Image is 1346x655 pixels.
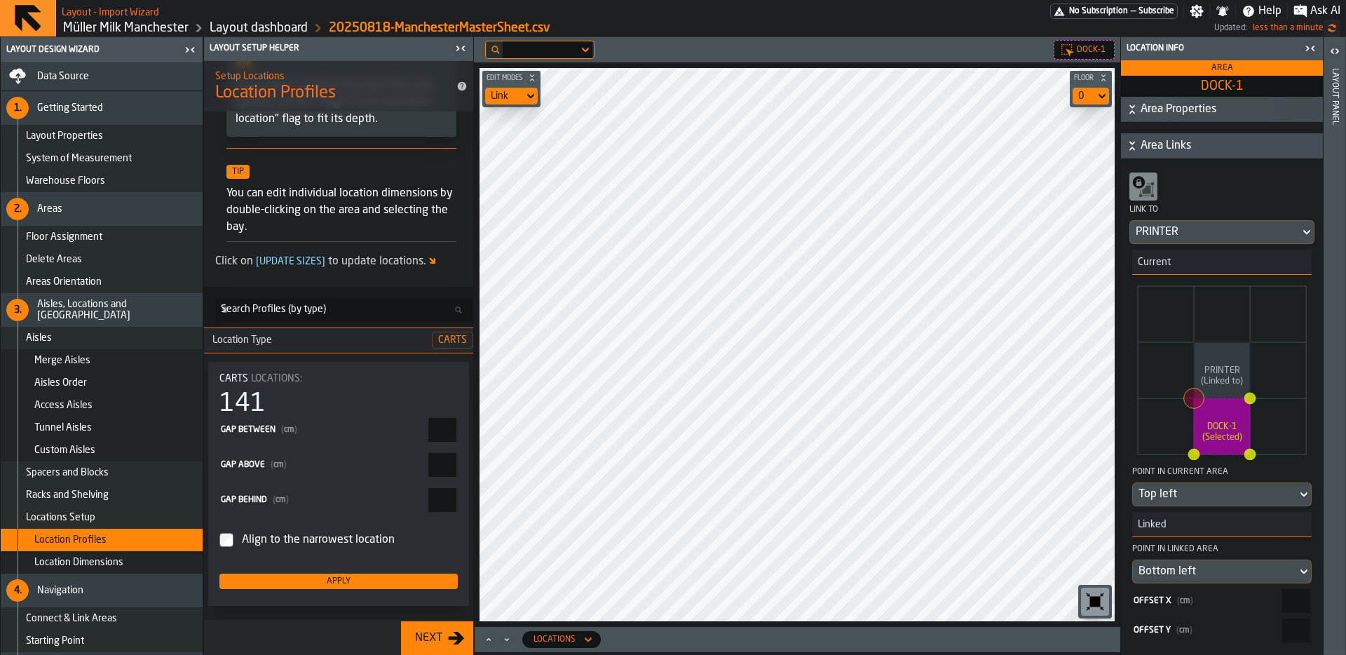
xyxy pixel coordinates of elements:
span: Update Sizes [253,257,328,266]
p: You can edit individual location dimensions by double-clicking on the area and selecting the bay. [226,185,456,236]
h3: title-section-Location Type [204,620,473,645]
a: link-to-/wh/i/b09612b5-e9f1-4a3a-b0a4-784729d61419 [63,20,189,36]
span: No Subscription [1069,6,1128,16]
span: Delete Areas [26,254,82,265]
label: react-aria5557255065-:r1gs: [219,418,458,442]
span: Area [1211,64,1233,72]
label: button-toggle-Close me [451,40,470,57]
div: Click on to update locations. [215,253,468,270]
div: DropdownMenuValue-topLeft [1138,486,1291,503]
label: button-toggle-Settings [1184,4,1209,18]
li: menu Aisles, Locations and Bays [1,293,203,327]
span: Ask AI [1310,3,1340,20]
div: Point in current areaDropdownMenuValue-topLeft [1132,466,1312,506]
li: menu Access Aisles [1,394,203,417]
li: menu Starting Point [1,630,203,652]
tspan: (Linked to) [1201,377,1243,386]
span: — [1131,6,1136,16]
span: Help [1258,3,1282,20]
header: Location Info [1121,37,1323,60]
span: Current [1132,257,1171,268]
span: Racks and Shelving [26,489,109,501]
li: menu Delete Areas [1,248,203,271]
li: menu Areas Orientation [1,271,203,293]
div: DropdownMenuValue-PRINTER [1136,224,1294,241]
div: DropdownMenuValue-links [491,90,518,102]
label: button-toggle-Close me [180,41,200,58]
div: 1. [6,97,29,119]
span: Edit Modes [484,74,525,82]
div: Point in linked areaDropdownMenuValue-bottomLeft [1132,543,1312,583]
li: menu Aisles [1,327,203,349]
li: menu Connect & Link Areas [1,607,203,630]
span: Starting Point [26,635,84,647]
span: Tunnel Aisles [34,422,92,433]
h3: title-section-Current [1132,250,1312,275]
h2: Sub Title [215,68,440,82]
div: Next [409,630,448,647]
span: cm [1177,597,1193,605]
label: react-aria5557255065-:r1i6: [1132,589,1312,613]
li: menu Racks and Shelving [1,484,203,506]
a: link-to-/wh/i/b09612b5-e9f1-4a3a-b0a4-784729d61419/designer [210,20,308,36]
span: label [221,304,326,315]
label: button-toggle-undefined [1324,20,1340,36]
span: Tip [226,165,250,179]
span: Area Links [1141,137,1320,154]
span: Locations Setup [26,512,95,523]
span: ( [1176,626,1179,635]
span: Connect & Link Areas [26,613,117,624]
button: Minimize [498,633,515,647]
h2: Sub Title [62,4,159,18]
span: ( [1177,597,1180,605]
label: button-toggle-Notifications [1210,4,1235,18]
span: Warehouse Floors [26,175,105,187]
div: Layout Setup Helper [207,43,451,53]
li: menu Layout Properties [1,125,203,147]
div: Apply [225,576,452,586]
li: menu Data Source [1,62,203,91]
span: DOCK-1 [1077,45,1106,55]
div: DropdownMenuValue-locations [522,631,601,648]
a: link-to-/wh/i/b09612b5-e9f1-4a3a-b0a4-784729d61419/import/layout/c9d72476-ca04-4082-847c-d4c5f33f... [329,20,550,36]
button: Maximize [480,633,497,647]
span: Gap behind [221,496,267,504]
input: react-aria5557255065-:r1gs: react-aria5557255065-:r1gs: [428,418,456,442]
span: Area Properties [1141,101,1320,118]
span: Aisles Order [34,377,87,389]
span: ( [271,461,273,469]
span: CARTS [219,374,248,384]
span: Locations: [251,374,302,384]
div: hide filter [491,46,500,54]
li: menu Custom Aisles [1,439,203,461]
div: DropdownMenuValue-links [485,88,538,104]
label: react-aria5557255065-:r1gu: [219,453,458,477]
li: menu Floor Assignment [1,226,203,248]
header: Layout Design Wizard [1,37,203,62]
span: ) [294,426,297,434]
header: Layout Setup Helper [204,37,473,61]
input: label [215,298,473,322]
span: Aisles, Locations and [GEOGRAPHIC_DATA] [37,299,197,321]
li: menu Warehouse Floors [1,170,203,192]
button: button- [1121,97,1323,122]
li: menu Tunnel Aisles [1,417,203,439]
input: react-aria5557255065-:r1i8: react-aria5557255065-:r1i8: [1282,619,1310,642]
span: DOCK-1 [1124,79,1320,94]
header: Layout panel [1324,37,1345,655]
div: DropdownMenuValue-locations [533,635,576,644]
span: cm [271,461,287,469]
span: 8/20/2025, 1:46:33 PM [1253,23,1324,33]
div: 4. [6,579,29,602]
button: button- [1121,133,1323,158]
span: [ [256,257,259,266]
span: ) [1190,597,1193,605]
li: menu Location Dimensions [1,551,203,574]
span: Data Source [37,71,89,82]
button: button-Next [401,621,473,655]
h3: title-section-Location Type [204,328,473,353]
span: Navigation [37,585,83,596]
span: ) [1190,626,1192,635]
div: Link to [1129,203,1314,220]
input: InputCheckbox-label-react-aria5557255065-:r1h1: [219,533,233,547]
